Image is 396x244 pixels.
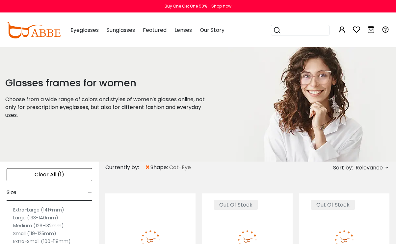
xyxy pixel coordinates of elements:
p: Choose from a wide range of colors and styles of women's glasses online, not only for prescriptio... [5,96,211,119]
div: Shop now [211,3,231,9]
div: Currently by: [105,162,145,173]
span: Cat-Eye [169,164,191,171]
span: Out Of Stock [311,200,355,210]
span: Sort by: [333,164,353,171]
label: Large (133-140mm) [13,214,58,222]
span: Size [7,185,16,200]
label: Medium (126-132mm) [13,222,64,230]
span: Sunglasses [107,26,135,34]
span: Out Of Stock [214,200,258,210]
span: Our Story [200,26,224,34]
span: Eyeglasses [70,26,99,34]
label: Small (119-125mm) [13,230,56,237]
a: Shop now [208,3,231,9]
img: glasses frames for women [228,47,395,162]
h1: Glasses frames for women [5,77,211,89]
div: Clear All (1) [7,168,92,181]
span: × [145,162,150,173]
span: Featured [143,26,167,34]
label: Extra-Large (141+mm) [13,206,64,214]
span: Lenses [174,26,192,34]
span: - [88,185,92,200]
span: Relevance [356,162,383,174]
span: shape: [150,164,169,171]
img: abbeglasses.com [7,22,61,38]
div: Buy One Get One 50% [165,3,207,9]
